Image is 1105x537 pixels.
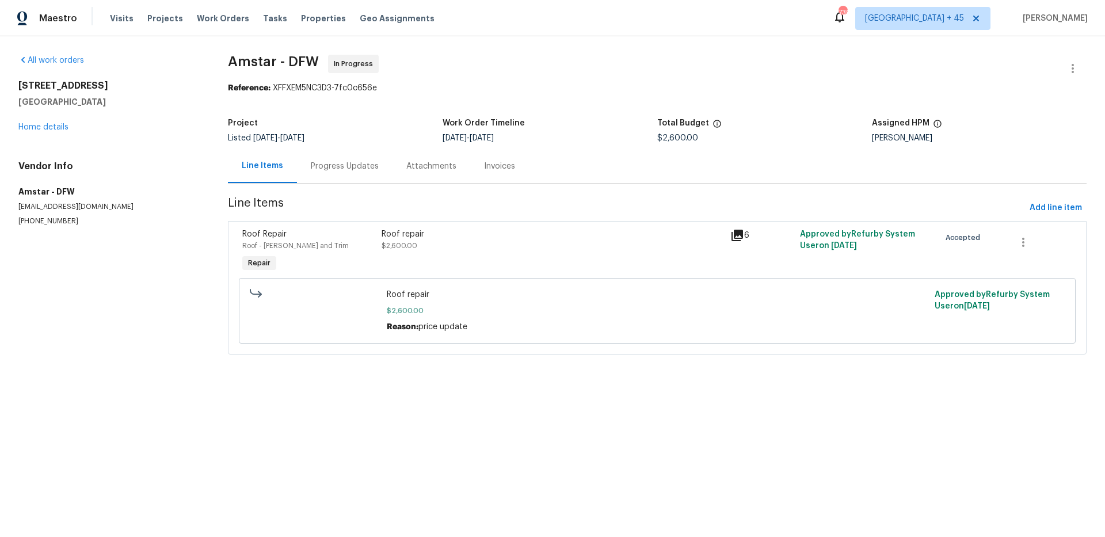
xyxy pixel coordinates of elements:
span: [DATE] [964,302,990,310]
h5: Project [228,119,258,127]
span: [GEOGRAPHIC_DATA] + 45 [865,13,964,24]
h5: Work Order Timeline [443,119,525,127]
span: In Progress [334,58,378,70]
span: $2,600.00 [382,242,417,249]
span: The hpm assigned to this work order. [933,119,942,134]
div: [PERSON_NAME] [872,134,1087,142]
span: [DATE] [253,134,277,142]
span: Properties [301,13,346,24]
span: Projects [147,13,183,24]
div: Line Items [242,160,283,172]
span: Add line item [1030,201,1082,215]
span: Work Orders [197,13,249,24]
span: Repair [243,257,275,269]
span: Roof repair [387,289,928,300]
div: Progress Updates [311,161,379,172]
span: $2,600.00 [657,134,698,142]
span: Line Items [228,197,1025,219]
span: $2,600.00 [387,305,928,317]
p: [EMAIL_ADDRESS][DOMAIN_NAME] [18,202,200,212]
span: Accepted [946,232,985,243]
span: Visits [110,13,134,24]
span: Roof Repair [242,230,287,238]
div: Invoices [484,161,515,172]
span: - [443,134,494,142]
span: Roof - [PERSON_NAME] and Trim [242,242,349,249]
div: Attachments [406,161,456,172]
h2: [STREET_ADDRESS] [18,80,200,92]
span: Listed [228,134,304,142]
span: price update [418,323,467,331]
span: [DATE] [280,134,304,142]
span: Reason: [387,323,418,331]
b: Reference: [228,84,270,92]
span: [PERSON_NAME] [1018,13,1088,24]
h5: Assigned HPM [872,119,929,127]
div: XFFXEM5NC3D3-7fc0c656e [228,82,1087,94]
h4: Vendor Info [18,161,200,172]
span: Maestro [39,13,77,24]
span: - [253,134,304,142]
h5: Total Budget [657,119,709,127]
div: Roof repair [382,228,723,240]
button: Add line item [1025,197,1087,219]
span: [DATE] [443,134,467,142]
h5: [GEOGRAPHIC_DATA] [18,96,200,108]
span: The total cost of line items that have been proposed by Opendoor. This sum includes line items th... [712,119,722,134]
p: [PHONE_NUMBER] [18,216,200,226]
span: Approved by Refurby System User on [800,230,915,250]
h5: Amstar - DFW [18,186,200,197]
span: Tasks [263,14,287,22]
span: [DATE] [831,242,857,250]
a: Home details [18,123,68,131]
a: All work orders [18,56,84,64]
span: Amstar - DFW [228,55,319,68]
div: 739 [839,7,847,18]
span: Approved by Refurby System User on [935,291,1050,310]
div: 6 [730,228,793,242]
span: Geo Assignments [360,13,435,24]
span: [DATE] [470,134,494,142]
